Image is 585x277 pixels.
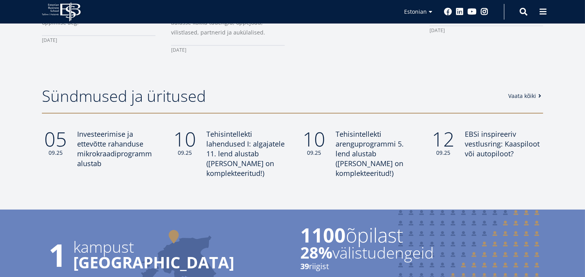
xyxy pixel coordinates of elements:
[430,129,457,157] div: 12
[42,149,69,157] small: 09.25
[73,239,285,255] span: kampust
[171,129,199,157] div: 10
[430,25,543,35] div: [DATE]
[300,129,328,157] div: 10
[508,92,544,100] a: Vaata kõiki
[300,242,332,263] strong: 28%
[300,261,504,272] small: riigist
[456,8,464,16] a: Linkedin
[206,129,285,178] span: Tehisintellekti lahendused I: algajatele 11. lend alustab ([PERSON_NAME] on komplekteeritud!)
[73,252,234,273] strong: [GEOGRAPHIC_DATA]
[42,239,73,270] span: 1
[42,129,69,157] div: 05
[300,222,346,248] strong: 1100
[465,129,540,158] span: EBSi inspireeriv vestlusring: Kaaspiloot või autopiloot?
[77,129,152,168] span: Investeerimise ja ettevõtte rahanduse mikrokraadiprogramm alustab
[300,245,504,261] span: välistudengeid
[42,86,500,106] h2: Sündmused ja üritused
[444,8,452,16] a: Facebook
[468,8,477,16] a: Youtube
[430,149,457,157] small: 09.25
[300,261,309,272] strong: 39
[336,129,404,178] span: Tehisintellekti arenguprogrammi 5. lend alustab ([PERSON_NAME] on komplekteeritud!)
[171,45,285,55] div: [DATE]
[171,149,199,157] small: 09.25
[42,35,155,45] div: [DATE]
[300,149,328,157] small: 09.25
[300,225,504,245] span: õpilast
[480,8,488,16] a: Instagram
